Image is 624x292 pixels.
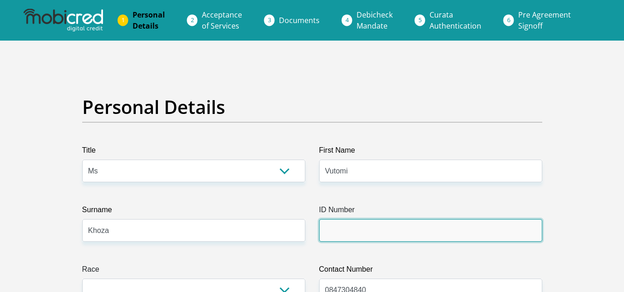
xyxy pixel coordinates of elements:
[319,145,542,160] label: First Name
[202,10,242,31] span: Acceptance of Services
[125,6,172,35] a: PersonalDetails
[319,160,542,182] input: First Name
[319,204,542,219] label: ID Number
[349,6,400,35] a: DebicheckMandate
[82,219,305,242] input: Surname
[82,145,305,160] label: Title
[279,15,320,25] span: Documents
[319,264,542,279] label: Contact Number
[511,6,578,35] a: Pre AgreementSignoff
[82,204,305,219] label: Surname
[272,11,327,30] a: Documents
[319,219,542,242] input: ID Number
[82,264,305,279] label: Race
[422,6,489,35] a: CurataAuthentication
[357,10,393,31] span: Debicheck Mandate
[430,10,481,31] span: Curata Authentication
[133,10,165,31] span: Personal Details
[194,6,249,35] a: Acceptanceof Services
[82,96,542,118] h2: Personal Details
[518,10,571,31] span: Pre Agreement Signoff
[24,9,103,32] img: mobicred logo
